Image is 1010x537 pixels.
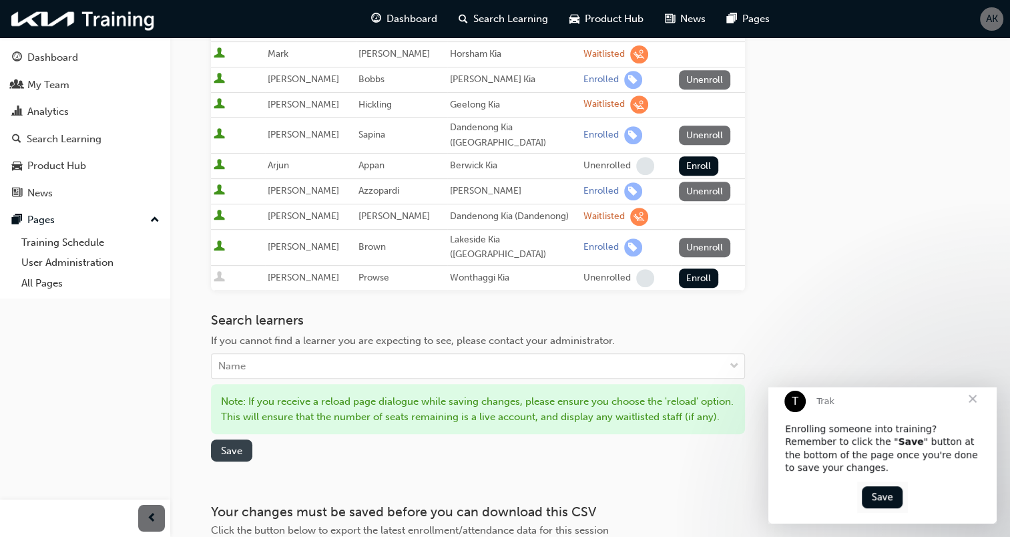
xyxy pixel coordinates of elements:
[742,11,770,27] span: Pages
[358,129,385,140] span: Sapina
[268,73,339,85] span: [PERSON_NAME]
[358,272,389,283] span: Prowse
[16,273,165,294] a: All Pages
[358,210,430,222] span: [PERSON_NAME]
[727,11,737,27] span: pages-icon
[654,5,716,33] a: news-iconNews
[130,49,155,59] b: Save
[358,73,385,85] span: Bobbs
[630,96,648,114] span: learningRecordVerb_WAITLIST-icon
[450,72,578,87] div: [PERSON_NAME] Kia
[268,99,339,110] span: [PERSON_NAME]
[679,268,719,288] button: Enroll
[624,126,642,144] span: learningRecordVerb_ENROLL-icon
[16,252,165,273] a: User Administration
[214,240,225,254] span: User is active
[214,184,225,198] span: User is active
[569,11,579,27] span: car-icon
[624,71,642,89] span: learningRecordVerb_ENROLL-icon
[459,11,468,27] span: search-icon
[980,7,1003,31] button: AK
[583,241,619,254] div: Enrolled
[450,184,578,199] div: [PERSON_NAME]
[358,48,430,59] span: [PERSON_NAME]
[218,359,246,374] div: Name
[214,210,225,223] span: User is active
[986,11,998,27] span: AK
[7,5,160,33] img: kia-training
[624,238,642,256] span: learningRecordVerb_ENROLL-icon
[16,232,165,253] a: Training Schedule
[730,358,739,375] span: down-icon
[268,185,339,196] span: [PERSON_NAME]
[27,132,101,147] div: Search Learning
[448,5,559,33] a: search-iconSearch Learning
[583,73,619,86] div: Enrolled
[12,134,21,146] span: search-icon
[147,510,157,527] span: prev-icon
[211,313,745,328] h3: Search learners
[583,48,625,61] div: Waitlisted
[679,126,731,145] button: Unenroll
[624,182,642,200] span: learningRecordVerb_ENROLL-icon
[360,5,448,33] a: guage-iconDashboard
[211,384,745,434] div: Note: If you receive a reload page dialogue while saving changes, please ensure you choose the 'r...
[358,241,386,252] span: Brown
[214,73,225,86] span: User is active
[768,387,997,524] iframe: Intercom live chat message
[12,79,22,92] span: people-icon
[214,159,225,172] span: User is active
[221,445,242,457] span: Save
[679,70,731,89] button: Unenroll
[679,156,719,176] button: Enroll
[636,157,654,175] span: learningRecordVerb_NONE-icon
[583,160,631,172] div: Unenrolled
[5,208,165,232] button: Pages
[716,5,780,33] a: pages-iconPages
[450,158,578,174] div: Berwick Kia
[450,209,578,224] div: Dandenong Kia (Dandenong)
[12,106,22,118] span: chart-icon
[5,45,165,70] a: Dashboard
[27,186,53,201] div: News
[27,212,55,228] div: Pages
[679,238,731,257] button: Unenroll
[5,127,165,152] a: Search Learning
[27,77,69,93] div: My Team
[268,48,288,59] span: Mark
[665,11,675,27] span: news-icon
[450,232,578,262] div: Lakeside Kia ([GEOGRAPHIC_DATA])
[12,188,22,200] span: news-icon
[583,210,625,223] div: Waitlisted
[150,212,160,229] span: up-icon
[450,47,578,62] div: Horsham Kia
[27,158,86,174] div: Product Hub
[450,271,578,286] div: Wonthaggi Kia
[358,185,399,196] span: Azzopardi
[268,272,339,283] span: [PERSON_NAME]
[211,524,609,536] span: Click the button below to export the latest enrollment/attendance data for this session
[358,99,392,110] span: Hickling
[268,129,339,140] span: [PERSON_NAME]
[5,43,165,208] button: DashboardMy TeamAnalyticsSearch LearningProduct HubNews
[12,52,22,64] span: guage-icon
[5,73,165,98] a: My Team
[583,185,619,198] div: Enrolled
[211,439,252,462] button: Save
[583,129,619,142] div: Enrolled
[630,208,648,226] span: learningRecordVerb_WAITLIST-icon
[211,335,615,347] span: If you cannot find a learner you are expecting to see, please contact your administrator.
[680,11,706,27] span: News
[12,214,22,226] span: pages-icon
[268,210,339,222] span: [PERSON_NAME]
[211,504,745,520] h3: Your changes must be saved before you can download this CSV
[214,128,225,142] span: User is active
[268,241,339,252] span: [PERSON_NAME]
[17,35,212,87] div: Enrolling someone into training? Remember to click the " " button at the bottom of the page once ...
[214,271,225,285] span: User is inactive
[630,45,648,63] span: learningRecordVerb_WAITLIST-icon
